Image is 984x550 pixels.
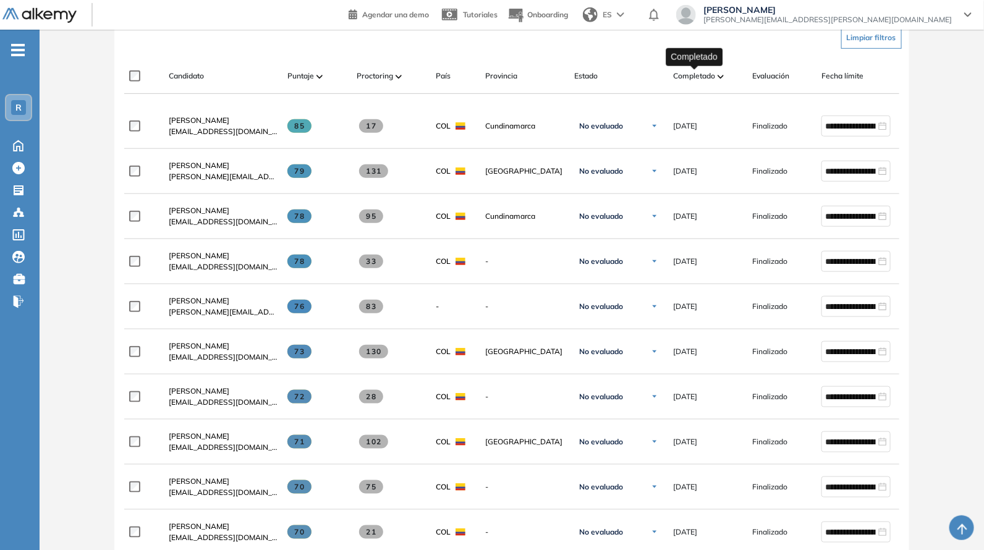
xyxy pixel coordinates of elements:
[359,345,388,358] span: 130
[651,122,658,130] img: Ícono de flecha
[287,480,312,494] span: 70
[821,70,863,82] span: Fecha límite
[169,160,278,171] a: [PERSON_NAME]
[359,300,383,313] span: 83
[287,70,314,82] span: Puntaje
[436,301,439,312] span: -
[436,166,451,177] span: COL
[666,48,723,66] div: Completado
[456,167,465,175] img: COL
[673,436,697,447] span: [DATE]
[2,8,77,23] img: Logo
[287,300,312,313] span: 76
[357,70,393,82] span: Proctoring
[579,482,623,492] span: No evaluado
[752,166,787,177] span: Finalizado
[169,431,278,442] a: [PERSON_NAME]
[362,10,429,19] span: Agendar una demo
[752,301,787,312] span: Finalizado
[485,166,564,177] span: [GEOGRAPHIC_DATA]
[169,397,278,408] span: [EMAIL_ADDRESS][DOMAIN_NAME]
[673,166,697,177] span: [DATE]
[651,348,658,355] img: Ícono de flecha
[359,209,383,223] span: 95
[527,10,568,19] span: Onboarding
[15,103,22,112] span: R
[673,121,697,132] span: [DATE]
[456,393,465,400] img: COL
[169,206,229,215] span: [PERSON_NAME]
[169,341,229,350] span: [PERSON_NAME]
[651,213,658,220] img: Ícono de flecha
[169,70,204,82] span: Candidato
[436,527,451,538] span: COL
[169,521,278,532] a: [PERSON_NAME]
[287,435,312,449] span: 71
[359,435,388,449] span: 102
[841,27,902,49] button: Limpiar filtros
[673,211,697,222] span: [DATE]
[169,532,278,543] span: [EMAIL_ADDRESS][DOMAIN_NAME]
[651,438,658,446] img: Ícono de flecha
[169,386,229,396] span: [PERSON_NAME]
[169,442,278,453] span: [EMAIL_ADDRESS][DOMAIN_NAME]
[287,209,312,223] span: 78
[673,481,697,493] span: [DATE]
[718,75,724,78] img: [missing "en.ARROW_ALT" translation]
[673,70,715,82] span: Completado
[752,527,787,538] span: Finalizado
[651,483,658,491] img: Ícono de flecha
[169,296,229,305] span: [PERSON_NAME]
[752,211,787,222] span: Finalizado
[579,527,623,537] span: No evaluado
[485,346,564,357] span: [GEOGRAPHIC_DATA]
[651,167,658,175] img: Ícono de flecha
[574,70,598,82] span: Estado
[485,391,564,402] span: -
[287,525,312,539] span: 70
[651,393,658,400] img: Ícono de flecha
[169,205,278,216] a: [PERSON_NAME]
[651,303,658,310] img: Ícono de flecha
[603,9,612,20] span: ES
[359,390,383,404] span: 28
[169,352,278,363] span: [EMAIL_ADDRESS][DOMAIN_NAME]
[752,481,787,493] span: Finalizado
[359,480,383,494] span: 75
[169,386,278,397] a: [PERSON_NAME]
[169,126,278,137] span: [EMAIL_ADDRESS][DOMAIN_NAME]
[579,166,623,176] span: No evaluado
[752,391,787,402] span: Finalizado
[673,346,697,357] span: [DATE]
[752,70,789,82] span: Evaluación
[359,525,383,539] span: 21
[287,119,312,133] span: 85
[436,256,451,267] span: COL
[456,528,465,536] img: COL
[579,347,623,357] span: No evaluado
[673,527,697,538] span: [DATE]
[436,391,451,402] span: COL
[169,115,278,126] a: [PERSON_NAME]
[485,436,564,447] span: [GEOGRAPHIC_DATA]
[579,302,623,311] span: No evaluado
[287,164,312,178] span: 79
[436,346,451,357] span: COL
[485,211,564,222] span: Cundinamarca
[359,255,383,268] span: 33
[617,12,624,17] img: arrow
[349,6,429,21] a: Agendar una demo
[11,49,25,51] i: -
[579,256,623,266] span: No evaluado
[169,116,229,125] span: [PERSON_NAME]
[169,261,278,273] span: [EMAIL_ADDRESS][DOMAIN_NAME]
[436,436,451,447] span: COL
[169,251,229,260] span: [PERSON_NAME]
[396,75,402,78] img: [missing "en.ARROW_ALT" translation]
[169,487,278,498] span: [EMAIL_ADDRESS][DOMAIN_NAME]
[169,295,278,307] a: [PERSON_NAME]
[169,476,229,486] span: [PERSON_NAME]
[673,256,697,267] span: [DATE]
[456,258,465,265] img: COL
[752,346,787,357] span: Finalizado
